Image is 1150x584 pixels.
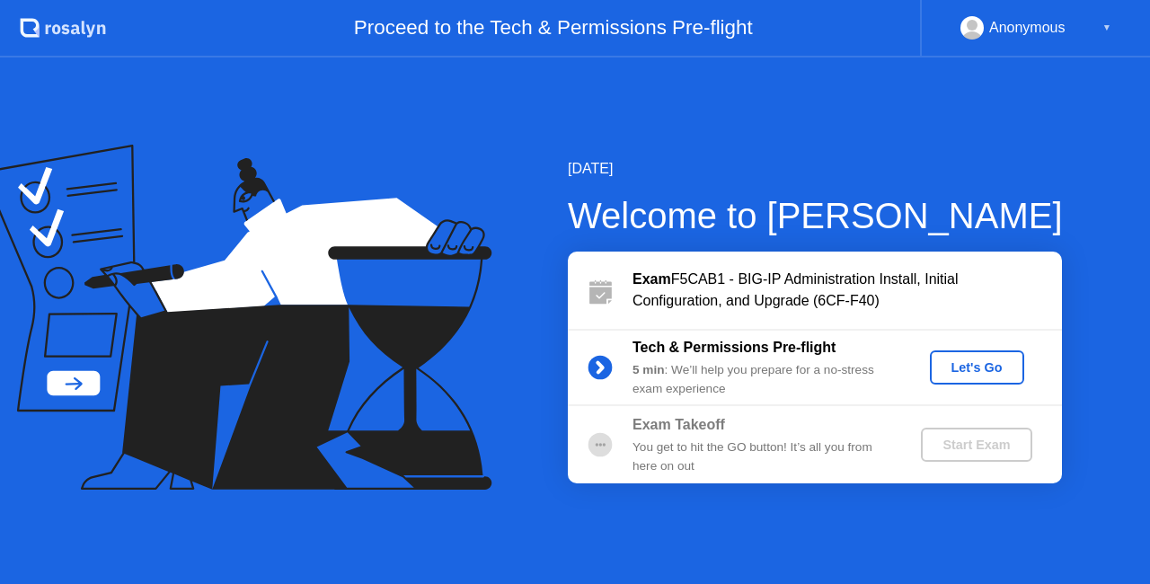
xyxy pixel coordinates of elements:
div: [DATE] [568,158,1063,180]
b: 5 min [632,363,665,376]
div: Welcome to [PERSON_NAME] [568,189,1063,243]
div: Let's Go [937,360,1017,375]
div: Start Exam [928,438,1024,452]
button: Start Exam [921,428,1031,462]
div: Anonymous [989,16,1066,40]
b: Exam Takeoff [632,417,725,432]
div: ▼ [1102,16,1111,40]
div: F5CAB1 - BIG-IP Administration Install, Initial Configuration, and Upgrade (6CF-F40) [632,269,1062,312]
div: You get to hit the GO button! It’s all you from here on out [632,438,891,475]
b: Tech & Permissions Pre-flight [632,340,836,355]
b: Exam [632,271,671,287]
button: Let's Go [930,350,1024,385]
div: : We’ll help you prepare for a no-stress exam experience [632,361,891,398]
